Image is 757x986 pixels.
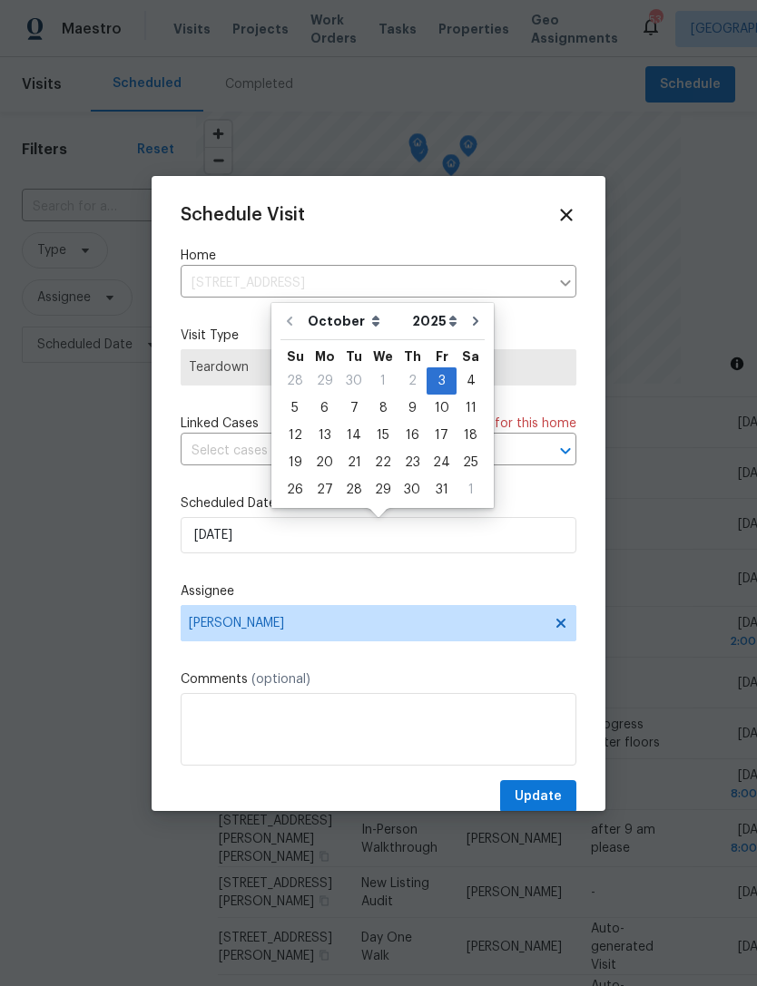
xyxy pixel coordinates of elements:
[398,423,427,448] div: 16
[339,395,369,422] div: Tue Oct 07 2025
[369,423,398,448] div: 15
[280,449,310,476] div: Sun Oct 19 2025
[315,350,335,363] abbr: Monday
[310,449,339,476] div: Mon Oct 20 2025
[280,368,310,394] div: 28
[189,616,545,630] span: [PERSON_NAME]
[457,395,485,421] div: 11
[339,368,369,394] div: 30
[369,450,398,475] div: 22
[280,423,310,448] div: 12
[436,350,448,363] abbr: Friday
[280,450,310,475] div: 19
[369,395,398,421] div: 8
[181,437,526,465] input: Select cases
[398,395,427,421] div: 9
[280,477,310,503] div: 26
[310,423,339,448] div: 13
[398,422,427,449] div: Thu Oct 16 2025
[303,308,408,335] select: Month
[369,367,398,395] div: Wed Oct 01 2025
[556,205,576,225] span: Close
[276,303,303,339] button: Go to previous month
[310,450,339,475] div: 20
[181,517,576,553] input: M/D/YYYY
[398,368,427,394] div: 2
[310,476,339,503] div: Mon Oct 27 2025
[457,450,485,475] div: 25
[515,786,562,808] span: Update
[398,450,427,475] div: 23
[181,327,576,345] label: Visit Type
[427,477,457,503] div: 31
[404,350,421,363] abbr: Thursday
[339,367,369,395] div: Tue Sep 30 2025
[457,368,485,394] div: 4
[457,449,485,476] div: Sat Oct 25 2025
[427,449,457,476] div: Fri Oct 24 2025
[310,368,339,394] div: 29
[339,395,369,421] div: 7
[398,395,427,422] div: Thu Oct 09 2025
[251,673,310,686] span: (optional)
[310,395,339,421] div: 6
[181,582,576,600] label: Assignee
[339,423,369,448] div: 14
[462,303,489,339] button: Go to next month
[427,450,457,475] div: 24
[457,367,485,395] div: Sat Oct 04 2025
[181,269,549,298] input: Enter in an address
[369,422,398,449] div: Wed Oct 15 2025
[427,395,457,421] div: 10
[369,449,398,476] div: Wed Oct 22 2025
[553,438,578,464] button: Open
[181,247,576,265] label: Home
[280,367,310,395] div: Sun Sep 28 2025
[369,477,398,503] div: 29
[339,422,369,449] div: Tue Oct 14 2025
[427,395,457,422] div: Fri Oct 10 2025
[457,477,485,503] div: 1
[369,476,398,503] div: Wed Oct 29 2025
[339,449,369,476] div: Tue Oct 21 2025
[310,422,339,449] div: Mon Oct 13 2025
[339,450,369,475] div: 21
[339,477,369,503] div: 28
[427,367,457,395] div: Fri Oct 03 2025
[408,308,462,335] select: Year
[280,395,310,422] div: Sun Oct 05 2025
[427,422,457,449] div: Fri Oct 17 2025
[427,476,457,503] div: Fri Oct 31 2025
[280,422,310,449] div: Sun Oct 12 2025
[457,422,485,449] div: Sat Oct 18 2025
[457,395,485,422] div: Sat Oct 11 2025
[280,476,310,503] div: Sun Oct 26 2025
[369,395,398,422] div: Wed Oct 08 2025
[500,780,576,814] button: Update
[189,358,568,376] span: Teardown
[310,367,339,395] div: Mon Sep 29 2025
[181,415,259,433] span: Linked Cases
[310,395,339,422] div: Mon Oct 06 2025
[181,494,576,513] label: Scheduled Date
[373,350,393,363] abbr: Wednesday
[427,368,457,394] div: 3
[398,476,427,503] div: Thu Oct 30 2025
[462,350,479,363] abbr: Saturday
[398,449,427,476] div: Thu Oct 23 2025
[181,670,576,688] label: Comments
[346,350,362,363] abbr: Tuesday
[398,367,427,395] div: Thu Oct 02 2025
[369,368,398,394] div: 1
[181,206,305,224] span: Schedule Visit
[287,350,304,363] abbr: Sunday
[280,395,310,421] div: 5
[457,423,485,448] div: 18
[339,476,369,503] div: Tue Oct 28 2025
[427,423,457,448] div: 17
[398,477,427,503] div: 30
[457,476,485,503] div: Sat Nov 01 2025
[310,477,339,503] div: 27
